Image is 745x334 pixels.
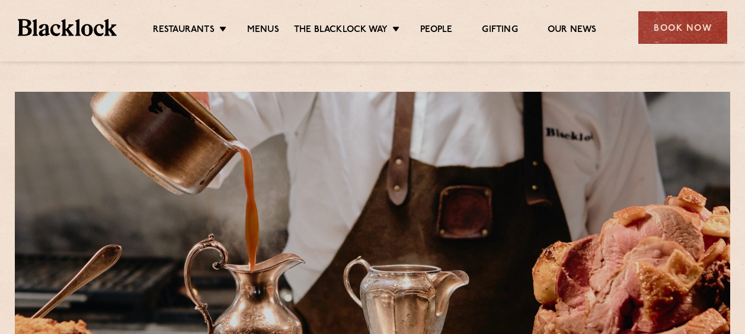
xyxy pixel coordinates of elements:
[18,19,117,36] img: BL_Textured_Logo-footer-cropped.svg
[482,24,517,37] a: Gifting
[420,24,452,37] a: People
[548,24,597,37] a: Our News
[294,24,388,37] a: The Blacklock Way
[153,24,215,37] a: Restaurants
[247,24,279,37] a: Menus
[638,11,727,44] div: Book Now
